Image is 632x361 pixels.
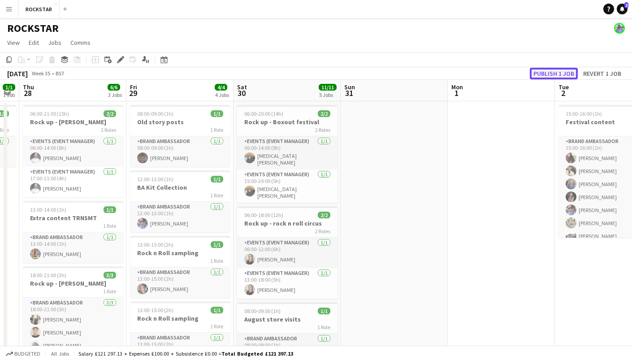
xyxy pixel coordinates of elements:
button: ROCKSTAR [18,0,60,18]
span: 2 [557,88,569,98]
span: Comms [70,39,91,47]
span: 15:00-16:00 (1h) [566,110,602,117]
span: 1 Role [103,222,116,229]
app-card-role: Brand Ambassador1/113:00-14:00 (1h)[PERSON_NAME] [23,232,123,263]
span: Sat [237,83,247,91]
span: Tue [558,83,569,91]
span: 1 Role [210,323,223,330]
h1: ROCKSTAR [7,22,59,35]
span: Sun [344,83,355,91]
span: 28 [22,88,34,98]
app-job-card: 06:00-21:00 (15h)2/2Rock up - [PERSON_NAME]2 RolesEvents (Event Manager)1/106:00-14:00 (8h)[PERSO... [23,105,123,197]
span: 2 Roles [101,126,116,133]
span: 31 [343,88,355,98]
span: 2 Roles [315,126,330,133]
h3: August store visits [237,315,338,323]
span: 2 [624,2,628,8]
span: 1 Role [103,288,116,295]
h3: Rock up - [PERSON_NAME] [23,279,123,287]
app-job-card: 06:00-20:00 (14h)2/2Rock up - Boxout festival2 RolesEvents (Event Manager)1/106:00-14:00 (8h)[MED... [237,105,338,203]
div: BST [56,70,65,77]
h3: Rock n Roll sampling [130,314,230,322]
span: 1 Role [210,257,223,264]
span: Mon [451,83,463,91]
span: 1 Role [210,126,223,133]
span: 30 [236,88,247,98]
span: 13:00-15:00 (2h) [137,307,173,313]
span: 2 Roles [315,228,330,235]
app-job-card: 12:00-13:00 (1h)1/1BA Kit Collection1 RoleBrand Ambassador1/112:00-13:00 (1h)[PERSON_NAME] [130,170,230,232]
app-job-card: 13:00-14:00 (1h)1/1Extra content TRNSMT1 RoleBrand Ambassador1/113:00-14:00 (1h)[PERSON_NAME] [23,201,123,263]
h3: Rock up - rock n roll circus [237,219,338,227]
div: 3 Jobs [108,91,122,98]
span: 1 Role [317,324,330,331]
span: View [7,39,20,47]
span: 1/1 [3,84,15,91]
app-card-role: Events (Event Manager)1/115:00-20:00 (5h)[MEDICAL_DATA][PERSON_NAME] [237,170,338,203]
app-card-role: Events (Event Manager)1/106:00-14:00 (8h)[MEDICAL_DATA][PERSON_NAME] [237,136,338,170]
h3: Rock up - [PERSON_NAME] [23,118,123,126]
span: 29 [129,88,137,98]
span: All jobs [49,350,71,357]
span: 06:00-20:00 (14h) [244,110,283,117]
span: 11/11 [319,84,337,91]
a: Edit [25,37,43,48]
a: Comms [67,37,94,48]
span: 2/2 [104,110,116,117]
app-card-role: Events (Event Manager)1/106:00-14:00 (8h)[PERSON_NAME] [23,136,123,167]
h3: Old story posts [130,118,230,126]
span: 08:00-09:00 (1h) [137,110,173,117]
span: 06:00-18:00 (12h) [244,212,283,218]
span: 1/1 [211,110,223,117]
span: Budgeted [14,351,40,357]
span: Thu [23,83,34,91]
button: Publish 1 job [530,68,578,79]
app-card-role: Events (Event Manager)1/113:00-18:00 (5h)[PERSON_NAME] [237,268,338,299]
span: 1/1 [318,308,330,314]
a: 2 [617,4,628,14]
span: Jobs [48,39,61,47]
a: View [4,37,23,48]
app-job-card: 18:00-21:00 (3h)3/3Rock up - [PERSON_NAME]1 RoleBrand Ambassador3/318:00-21:00 (3h)[PERSON_NAME][... [23,266,123,354]
span: 08:00-09:00 (1h) [244,308,281,314]
div: Salary £121 297.13 + Expenses £100.00 + Subsistence £0.00 = [78,350,293,357]
div: 4 Jobs [215,91,229,98]
app-job-card: 13:00-15:00 (2h)1/1Rock n Roll sampling1 RoleBrand Ambassador1/113:00-15:00 (2h)[PERSON_NAME] [130,236,230,298]
span: 3/3 [104,272,116,278]
span: 1 Role [210,192,223,199]
span: 1 [450,88,463,98]
app-card-role: Brand Ambassador1/113:00-15:00 (2h)[PERSON_NAME] [130,267,230,298]
span: Week 35 [30,70,52,77]
app-card-role: Brand Ambassador3/318:00-21:00 (3h)[PERSON_NAME][PERSON_NAME][PERSON_NAME] [23,298,123,354]
app-job-card: 06:00-18:00 (12h)2/2Rock up - rock n roll circus2 RolesEvents (Event Manager)1/106:00-12:00 (6h)[... [237,206,338,299]
h3: Rock n Roll sampling [130,249,230,257]
app-job-card: 08:00-09:00 (1h)1/1Old story posts1 RoleBrand Ambassador1/108:00-09:00 (1h)[PERSON_NAME] [130,105,230,167]
app-card-role: Events (Event Manager)1/117:00-21:00 (4h)[PERSON_NAME] [23,167,123,197]
span: 1/1 [211,307,223,313]
span: 13:00-14:00 (1h) [30,206,66,213]
span: 18:00-21:00 (3h) [30,272,66,278]
h3: Extra content TRNSMT [23,214,123,222]
app-user-avatar: Lucy Hillier [614,23,625,34]
button: Budgeted [4,349,42,359]
h3: BA Kit Collection [130,183,230,191]
span: 1/1 [211,176,223,183]
span: 06:00-21:00 (15h) [30,110,69,117]
span: 2/2 [318,110,330,117]
span: 4/4 [215,84,227,91]
button: Revert 1 job [580,68,625,79]
span: Edit [29,39,39,47]
app-card-role: Brand Ambassador1/112:00-13:00 (1h)[PERSON_NAME] [130,202,230,232]
a: Jobs [44,37,65,48]
span: 13:00-15:00 (2h) [137,241,173,248]
span: 1/1 [104,206,116,213]
div: [DATE] [7,69,28,78]
span: 6/6 [108,84,120,91]
div: 5 Jobs [319,91,336,98]
span: Total Budgeted £121 397.13 [221,350,293,357]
